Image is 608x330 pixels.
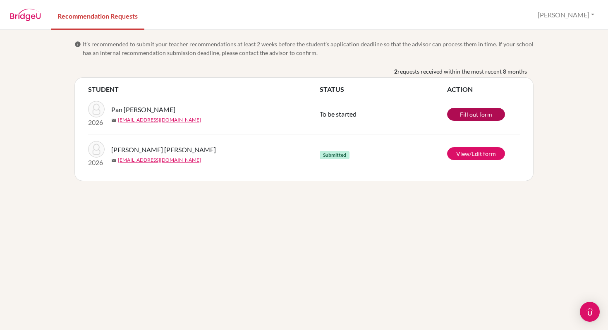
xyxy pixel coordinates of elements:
[88,158,105,167] p: 2026
[320,110,357,118] span: To be started
[397,67,527,76] span: requests received within the most recent 8 months
[580,302,600,322] div: Open Intercom Messenger
[534,7,598,23] button: [PERSON_NAME]
[111,118,116,123] span: mail
[118,116,201,124] a: [EMAIL_ADDRESS][DOMAIN_NAME]
[111,145,216,155] span: [PERSON_NAME] [PERSON_NAME]
[74,41,81,48] span: info
[88,117,105,127] p: 2026
[320,151,349,159] span: Submitted
[10,9,41,21] img: BridgeU logo
[447,147,505,160] a: View/Edit form
[447,108,505,121] a: Fill out form
[88,101,105,117] img: Pan Mora, Jerry Rafael
[118,156,201,164] a: [EMAIL_ADDRESS][DOMAIN_NAME]
[88,141,105,158] img: Rodriguez Porras, Daniel Octavio
[447,84,520,94] th: ACTION
[111,158,116,163] span: mail
[88,84,320,94] th: STUDENT
[394,67,397,76] b: 2
[83,40,534,57] span: It’s recommended to submit your teacher recommendations at least 2 weeks before the student’s app...
[51,1,144,30] a: Recommendation Requests
[111,105,175,115] span: Pan [PERSON_NAME]
[320,84,447,94] th: STATUS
